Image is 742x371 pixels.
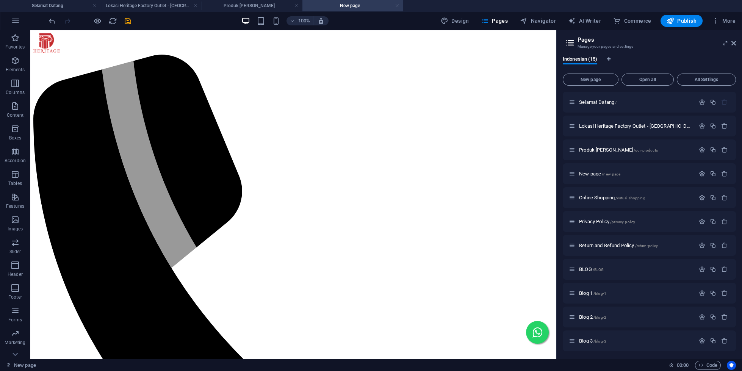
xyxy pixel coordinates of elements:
[577,267,695,272] div: BLOG/BLOG
[579,195,645,200] span: Click to open page
[48,17,56,25] i: Undo: Change menu items (Ctrl+Z)
[593,268,604,272] span: /BLOG
[577,100,695,105] div: Selamat Datang/
[93,16,102,25] button: Click here to leave preview mode and continue editing
[615,196,645,200] span: /virtual-shopping
[577,147,695,152] div: Produk [PERSON_NAME]/our-products
[593,291,606,296] span: /blog-1
[669,361,689,370] h6: Session time
[721,314,728,320] div: Remove
[202,2,302,10] h4: Produk [PERSON_NAME]
[710,266,716,272] div: Duplicate
[710,338,716,344] div: Duplicate
[621,74,674,86] button: Open all
[721,171,728,177] div: Remove
[6,203,24,209] p: Features
[577,195,695,200] div: Online Shopping/virtual-shopping
[47,16,56,25] button: undo
[635,244,658,248] span: /return-policy
[438,15,472,27] div: Design (Ctrl+Alt+Y)
[661,15,703,27] button: Publish
[438,15,472,27] button: Design
[123,16,132,25] button: save
[577,315,695,319] div: Blog 2/blog-2
[699,171,705,177] div: Settings
[710,218,716,225] div: Duplicate
[593,339,606,343] span: /blog-3
[579,314,606,320] span: Click to open page
[727,361,736,370] button: Usercentrics
[577,219,695,224] div: Privacy Policy/privacy-policy
[286,16,313,25] button: 100%
[318,17,324,24] i: On resize automatically adjust zoom level to fit chosen device.
[699,147,705,153] div: Settings
[8,294,22,300] p: Footer
[6,361,36,370] a: Click to cancel selection. Double-click to open Pages
[699,242,705,249] div: Settings
[710,99,716,105] div: Duplicate
[577,171,695,176] div: New page/new-page
[8,180,22,186] p: Tables
[101,2,202,10] h4: Lokasi Heritage Factory Outlet - [GEOGRAPHIC_DATA] dan [GEOGRAPHIC_DATA]
[563,55,597,65] span: Indonesian (15)
[699,314,705,320] div: Settings
[579,243,658,248] span: Click to open page
[667,17,697,25] span: Publish
[610,15,654,27] button: Commerce
[709,15,739,27] button: More
[712,17,736,25] span: More
[699,194,705,201] div: Settings
[563,74,618,86] button: New page
[9,135,22,141] p: Boxes
[7,112,23,118] p: Content
[721,99,728,105] div: The startpage cannot be deleted
[710,242,716,249] div: Duplicate
[577,124,695,128] div: Lokasi Heritage Factory Outlet - [GEOGRAPHIC_DATA] dan [GEOGRAPHIC_DATA]
[577,243,695,248] div: Return and Refund Policy/return-policy
[710,194,716,201] div: Duplicate
[677,74,736,86] button: All Settings
[566,77,615,82] span: New page
[108,17,117,25] i: Reload page
[568,17,601,25] span: AI Writer
[302,2,403,10] h4: New page
[579,99,617,105] span: Click to open page
[613,17,651,25] span: Commerce
[677,361,689,370] span: 00 00
[625,77,670,82] span: Open all
[710,314,716,320] div: Duplicate
[5,340,25,346] p: Marketing
[5,44,25,50] p: Favorites
[721,242,728,249] div: Remove
[579,219,635,224] span: Privacy Policy
[579,266,604,272] span: Click to open page
[6,67,25,73] p: Elements
[721,123,728,129] div: Remove
[680,77,733,82] span: All Settings
[108,16,117,25] button: reload
[698,361,717,370] span: Code
[517,15,559,27] button: Navigator
[721,338,728,344] div: Remove
[579,147,658,153] span: Click to open page
[5,158,26,164] p: Accordion
[682,362,683,368] span: :
[699,123,705,129] div: Settings
[710,171,716,177] div: Duplicate
[578,36,736,43] h2: Pages
[8,271,23,277] p: Header
[579,290,606,296] span: Click to open page
[9,249,21,255] p: Slider
[710,123,716,129] div: Duplicate
[710,147,716,153] div: Duplicate
[634,148,658,152] span: /our-products
[578,43,721,50] h3: Manage your pages and settings
[699,266,705,272] div: Settings
[695,361,721,370] button: Code
[520,17,556,25] span: Navigator
[6,89,25,95] p: Columns
[579,338,606,344] span: Click to open page
[699,290,705,296] div: Settings
[481,17,508,25] span: Pages
[699,99,705,105] div: Settings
